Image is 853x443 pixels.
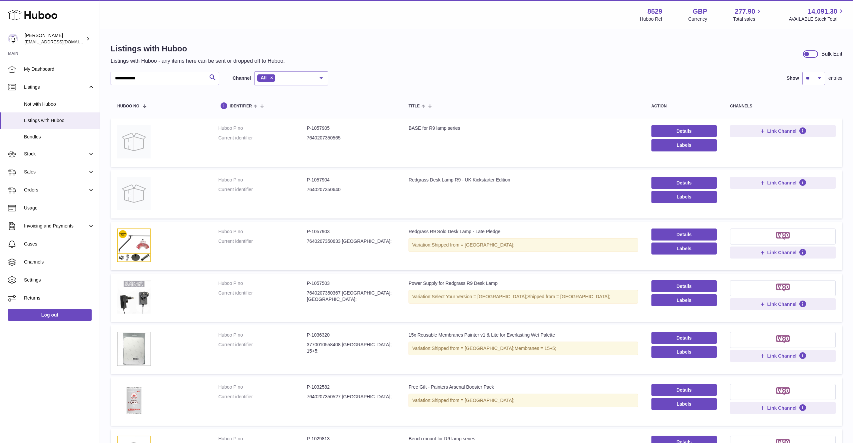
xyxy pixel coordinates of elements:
div: 15x Reusable Membranes Painter v1 & Lite for Everlasting Wet Palette [409,332,638,338]
dd: 7640207350633 [GEOGRAPHIC_DATA]; [307,238,396,245]
img: woocommerce-small.png [776,335,790,343]
img: admin@redgrass.ch [8,34,18,44]
span: Shipped from = [GEOGRAPHIC_DATA]; [431,346,514,351]
span: Bundles [24,134,95,140]
dd: P-1029813 [307,436,396,442]
span: entries [828,75,842,81]
span: Not with Huboo [24,101,95,107]
span: Shipped from = [GEOGRAPHIC_DATA]; [431,242,514,248]
span: Link Channel [767,301,797,307]
dd: 7640207350640 [307,186,396,193]
strong: 8529 [647,7,662,16]
a: Details [651,332,717,344]
span: Stock [24,151,88,157]
div: Bench mount for R9 lamp series [409,436,638,442]
button: Link Channel [730,247,836,259]
a: Details [651,280,717,292]
div: [PERSON_NAME] [25,32,85,45]
img: Free Gift - Painters Arsenal Booster Pack [117,384,151,417]
button: Link Channel [730,125,836,137]
button: Link Channel [730,402,836,414]
img: Power Supply for Redgrass R9 Desk Lamp [117,280,151,314]
button: Labels [651,191,717,203]
div: Variation: [409,290,638,304]
span: Listings [24,84,88,90]
span: Membranes = 15+5; [514,346,556,351]
dt: Huboo P no [218,332,307,338]
button: Link Channel [730,350,836,362]
p: Listings with Huboo - any items here can be sent or dropped off to Huboo. [111,57,285,65]
dd: P-1032582 [307,384,396,390]
span: Invoicing and Payments [24,223,88,229]
dt: Huboo P no [218,229,307,235]
div: BASE for R9 lamp series [409,125,638,131]
dt: Huboo P no [218,125,307,131]
a: Details [651,384,717,396]
button: Labels [651,346,717,358]
span: Shipped from = [GEOGRAPHIC_DATA]; [431,398,514,403]
span: Huboo no [117,104,139,108]
strong: GBP [693,7,707,16]
span: Link Channel [767,128,797,134]
img: Redgrass Desk Lamp R9 - UK Kickstarter Edition [117,177,151,210]
a: Log out [8,309,92,321]
span: AVAILABLE Stock Total [789,16,845,22]
dd: P-1057905 [307,125,396,131]
dt: Current identifier [218,238,307,245]
span: All [261,75,267,80]
button: Labels [651,294,717,306]
span: Returns [24,295,95,301]
span: Channels [24,259,95,265]
dd: 7640207350367 [GEOGRAPHIC_DATA]; [GEOGRAPHIC_DATA]; [307,290,396,303]
span: Sales [24,169,88,175]
dt: Current identifier [218,186,307,193]
span: Link Channel [767,353,797,359]
button: Link Channel [730,177,836,189]
span: Link Channel [767,405,797,411]
div: Variation: [409,342,638,355]
img: woocommerce-small.png [776,387,790,395]
span: 14,091.30 [808,7,837,16]
img: woocommerce-small.png [776,232,790,240]
button: Labels [651,398,717,410]
span: Cases [24,241,95,247]
span: Link Channel [767,250,797,256]
a: Details [651,177,717,189]
img: Redgrass R9 Solo Desk Lamp - Late Pledge [117,229,151,262]
button: Labels [651,243,717,255]
span: Settings [24,277,95,283]
dd: P-1036320 [307,332,396,338]
span: Select Your Version = [GEOGRAPHIC_DATA]; [431,294,527,299]
button: Labels [651,139,717,151]
dt: Current identifier [218,342,307,354]
span: [EMAIL_ADDRESS][DOMAIN_NAME] [25,39,98,44]
span: Listings with Huboo [24,117,95,124]
dt: Current identifier [218,290,307,303]
span: Total sales [733,16,763,22]
dt: Huboo P no [218,436,307,442]
span: Orders [24,187,88,193]
span: Link Channel [767,180,797,186]
a: 14,091.30 AVAILABLE Stock Total [789,7,845,22]
dd: 7640207350565 [307,135,396,141]
div: Bulk Edit [821,50,842,58]
a: Details [651,125,717,137]
dd: P-1057503 [307,280,396,287]
div: Free Gift - Painters Arsenal Booster Pack [409,384,638,390]
div: Variation: [409,238,638,252]
img: 15x Reusable Membranes Painter v1 & Lite for Everlasting Wet Palette [117,332,151,366]
div: Redgrass R9 Solo Desk Lamp - Late Pledge [409,229,638,235]
span: Shipped from = [GEOGRAPHIC_DATA]; [527,294,610,299]
div: Power Supply for Redgrass R9 Desk Lamp [409,280,638,287]
dt: Huboo P no [218,280,307,287]
div: Redgrass Desk Lamp R9 - UK Kickstarter Edition [409,177,638,183]
label: Channel [233,75,251,81]
dt: Huboo P no [218,177,307,183]
span: My Dashboard [24,66,95,72]
a: Details [651,229,717,241]
div: action [651,104,717,108]
dt: Current identifier [218,394,307,400]
button: Link Channel [730,298,836,310]
a: 277.90 Total sales [733,7,763,22]
div: Variation: [409,394,638,407]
